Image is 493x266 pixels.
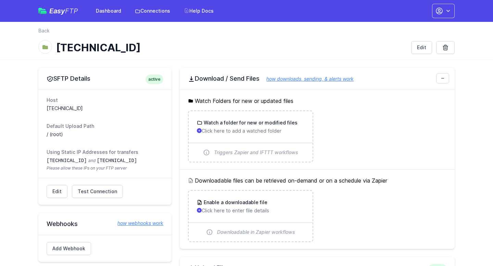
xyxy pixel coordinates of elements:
h3: Watch a folder for new or modified files [202,119,298,126]
h2: Webhooks [47,220,163,228]
span: Triggers Zapier and IFTTT workflows [214,149,298,156]
a: Enable a downloadable file Click here to enter file details Downloadable in Zapier workflows [189,191,312,241]
h2: Download / Send Files [188,75,446,83]
p: Click here to add a watched folder [197,128,304,134]
a: EasyFTP [38,8,78,14]
a: Back [38,27,50,34]
span: Easy [49,8,78,14]
a: Watch a folder for new or modified files Click here to add a watched folder Triggers Zapier and I... [189,111,312,162]
a: how webhooks work [111,220,163,227]
a: how downloads, sending, & alerts work [260,76,354,82]
code: [TECHNICAL_ID] [47,158,87,163]
dt: Host [47,97,163,104]
span: FTP [65,7,78,15]
a: Add Webhook [47,242,91,255]
h3: Enable a downloadable file [202,199,267,206]
a: Connections [131,5,174,17]
span: Downloadable in Zapier workflows [217,229,295,236]
a: Edit [411,41,432,54]
span: and [88,158,96,163]
h5: Watch Folders for new or updated files [188,97,446,105]
dd: [TECHNICAL_ID] [47,105,163,112]
h1: [TECHNICAL_ID] [56,41,406,54]
dd: / (root) [47,131,163,138]
h2: SFTP Details [47,75,163,83]
a: Edit [47,185,67,198]
img: easyftp_logo.png [38,8,47,14]
span: active [146,75,163,84]
span: Test Connection [78,188,117,195]
a: Dashboard [92,5,125,17]
h5: Downloadable files can be retrieved on-demand or on a schedule via Zapier [188,176,446,185]
a: Help Docs [180,5,218,17]
code: [TECHNICAL_ID] [97,158,137,163]
dt: Default Upload Path [47,123,163,130]
nav: Breadcrumb [38,27,455,38]
a: Test Connection [72,185,123,198]
dt: Using Static IP Addresses for transfers [47,149,163,156]
span: Please allow these IPs on your FTP server [47,165,163,171]
p: Click here to enter file details [197,207,304,214]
